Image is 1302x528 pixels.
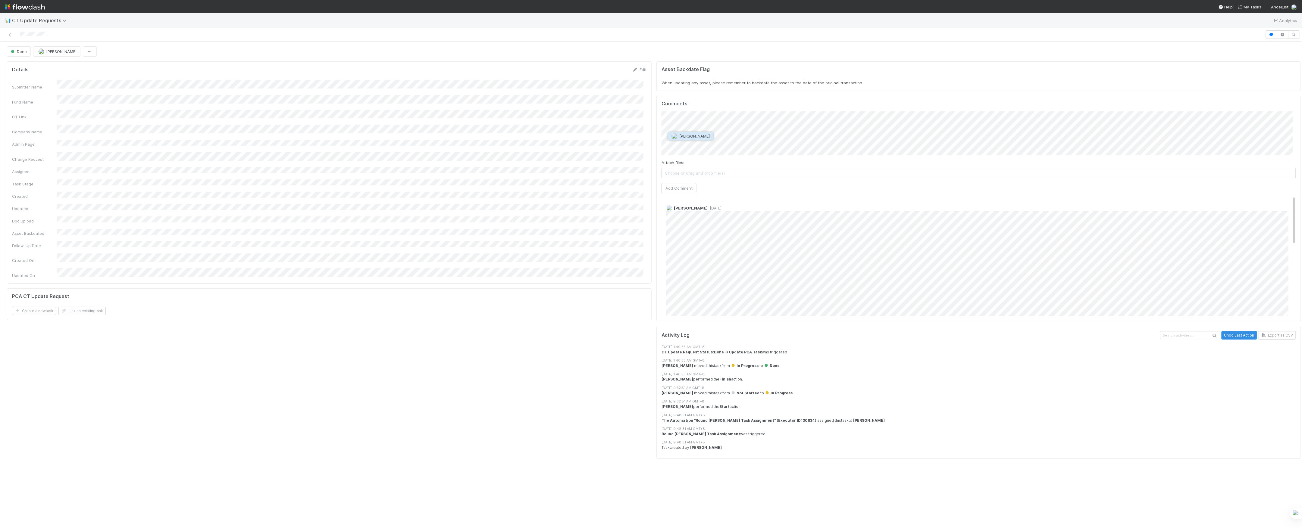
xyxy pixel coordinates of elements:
[1219,4,1233,10] div: Help
[719,377,731,381] strong: Finish
[662,418,816,423] a: The Automation "Round [PERSON_NAME] Task Assignment" (Executor ID: 30834)
[12,272,57,278] div: Updated On
[1238,5,1262,9] span: My Tasks
[1258,331,1296,340] button: Export as CSV
[764,363,780,368] span: Done
[666,205,672,211] img: avatar_ddac2f35-6c49-494a-9355-db49d32eca49.png
[12,17,70,23] span: CT Update Requests
[12,141,57,147] div: Admin Page
[662,372,1302,377] div: [DATE] 1:40:35 AM GMT+8
[632,67,646,72] a: Edit
[731,363,759,368] span: In Progress
[1222,331,1257,340] button: Undo Last Action
[662,332,1159,338] h5: Activity Log
[12,156,57,162] div: Change Request
[38,48,44,54] img: avatar_ddac2f35-6c49-494a-9355-db49d32eca49.png
[662,168,1296,178] span: Choose or drag and drop file(s)
[662,445,1302,450] div: Task created by
[662,67,1296,73] h5: Asset Backdate Flag
[668,132,713,140] button: [PERSON_NAME]
[12,206,57,212] div: Updated
[12,67,29,73] h5: Details
[1273,17,1297,24] a: Analytics
[662,404,1302,409] div: performed the action.
[662,349,1302,355] div: was triggered
[58,307,106,315] button: Link an existingtask
[662,80,863,85] span: When updating any asset, please remember to backdate the asset to the date of the original transa...
[12,307,56,315] button: Create a newtask
[765,391,793,395] span: In Progress
[46,49,77,54] span: [PERSON_NAME]
[671,133,678,139] img: avatar_ddac2f35-6c49-494a-9355-db49d32eca49.png
[674,206,708,210] span: [PERSON_NAME]
[1238,4,1262,10] a: My Tasks
[662,183,696,193] button: Add Comment
[12,193,57,199] div: Created
[12,294,69,300] h5: PCA CT Update Request
[12,114,57,120] div: CT Link
[12,181,57,187] div: Task Stage
[662,440,1302,445] div: [DATE] 9:48:31 AM GMT+8
[662,413,1302,418] div: [DATE] 9:48:31 AM GMT+8
[1160,331,1220,339] input: Search activities...
[662,350,762,354] strong: CT Update Request Status:Done -> Update PCA Task
[662,363,693,368] strong: [PERSON_NAME]
[679,134,710,138] span: [PERSON_NAME]
[7,46,31,57] button: Done
[1271,5,1289,9] span: AngelList
[662,358,1302,363] div: [DATE] 1:40:35 AM GMT+8
[662,399,1302,404] div: [DATE] 9:32:51 AM GMT+8
[708,206,721,210] span: [DATE]
[662,377,1302,382] div: performed the action.
[5,2,45,12] img: logo-inverted-e16ddd16eac7371096b0.svg
[853,418,885,423] strong: [PERSON_NAME]
[662,404,693,409] strong: [PERSON_NAME]
[1291,4,1297,10] img: avatar_b6a6ccf4-6160-40f7-90da-56c3221167ae.png
[662,377,693,381] strong: [PERSON_NAME]
[662,432,740,436] strong: Round [PERSON_NAME] Task Assignment
[12,243,57,249] div: Follow-Up Date
[662,160,684,166] label: Attach files:
[662,418,1302,423] div: assigned this task to
[12,84,57,90] div: Submitter Name
[662,426,1302,431] div: [DATE] 9:48:31 AM GMT+8
[662,390,1302,396] div: moved this task from to
[10,49,27,54] span: Done
[12,129,57,135] div: Company Name
[662,391,693,395] strong: [PERSON_NAME]
[690,445,722,450] strong: [PERSON_NAME]
[12,218,57,224] div: Doc Upload
[662,431,1302,437] div: was triggered
[662,363,1302,368] div: moved this task from to
[12,257,57,263] div: Created On
[662,344,1302,349] div: [DATE] 1:40:35 AM GMT+8
[5,18,11,23] span: 📊
[33,46,80,57] button: [PERSON_NAME]
[12,99,57,105] div: Fund Name
[731,391,759,395] span: Not Started
[719,404,730,409] strong: Start
[662,385,1302,390] div: [DATE] 9:32:51 AM GMT+8
[12,169,57,175] div: Assignee
[662,101,1296,107] h5: Comments
[12,230,57,236] div: Asset Backdated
